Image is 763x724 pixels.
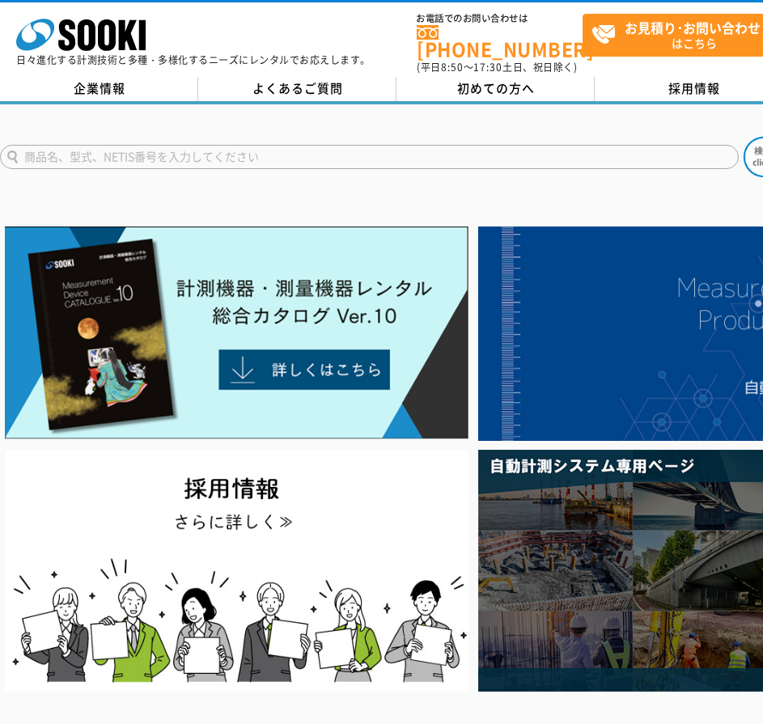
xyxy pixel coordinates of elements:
a: [PHONE_NUMBER] [417,25,583,58]
p: 日々進化する計測技術と多種・多様化するニーズにレンタルでお応えします。 [16,55,371,65]
img: SOOKI recruit [5,450,468,691]
span: 初めての方へ [457,79,535,97]
strong: お見積り･お問い合わせ [625,18,761,37]
span: 8:50 [441,60,464,74]
span: お電話でのお問い合わせは [417,14,583,23]
a: 初めての方へ [396,77,595,101]
span: 17:30 [473,60,502,74]
a: よくあるご質問 [198,77,396,101]
img: Catalog Ver10 [5,227,468,439]
span: (平日 ～ 土日、祝日除く) [417,60,577,74]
